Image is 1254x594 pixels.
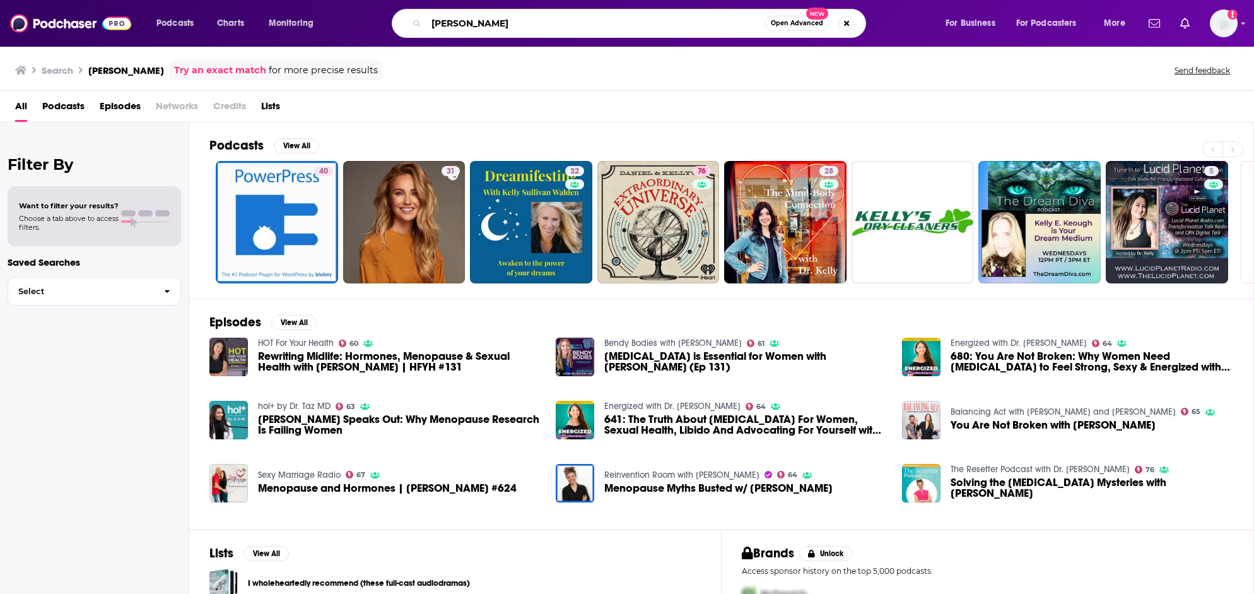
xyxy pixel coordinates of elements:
span: 60 [349,341,358,347]
button: open menu [148,13,210,33]
a: 63 [336,403,356,410]
span: 31 [447,165,455,178]
img: User Profile [1210,9,1238,37]
span: 40 [319,165,328,178]
span: New [806,8,829,20]
a: 40 [216,161,338,283]
span: For Business [946,15,995,32]
a: 641: The Truth About Testosterone For Women, Sexual Health, Libido And Advocating For Yourself wi... [556,401,594,439]
a: 76 [1135,466,1155,473]
span: You Are Not Broken with [PERSON_NAME] [951,420,1156,431]
a: 5 [1106,161,1228,283]
span: Select [8,287,154,295]
span: Menopause Myths Busted w/ [PERSON_NAME] [604,483,833,494]
a: Tamsen Fadal Speaks Out: Why Menopause Research Is Failing Women [209,401,248,439]
button: View All [271,315,317,330]
span: Charts [217,15,244,32]
a: You Are Not Broken with Dr. Kelly Casperson [951,420,1156,431]
a: 28 [819,166,838,176]
span: 65 [1192,409,1200,415]
svg: Add a profile image [1228,9,1238,20]
span: For Podcasters [1016,15,1077,32]
span: 680: You Are Not Broken: Why Women Need [MEDICAL_DATA] to Feel Strong, Sexy & Energized with [PER... [951,351,1233,372]
button: Show profile menu [1210,9,1238,37]
a: 5 [1204,166,1219,176]
button: View All [274,138,319,153]
span: Episodes [100,96,141,122]
img: You Are Not Broken with Dr. Kelly Casperson [902,401,940,439]
span: [MEDICAL_DATA] is Essential for Women with [PERSON_NAME] (Ep 131) [604,351,887,372]
span: 32 [570,165,579,178]
a: Tamsen Fadal Speaks Out: Why Menopause Research Is Failing Women [258,414,541,436]
span: 64 [756,404,766,410]
span: 61 [758,341,765,347]
span: Choose a tab above to access filters. [19,214,119,232]
span: 76 [1146,467,1154,473]
span: 28 [824,165,833,178]
span: 76 [698,165,706,178]
a: 32 [470,161,592,283]
a: Reinvention Room with Allison Hare [604,470,759,480]
a: Show notifications dropdown [1144,13,1165,34]
a: 64 [777,471,798,478]
span: [PERSON_NAME] Speaks Out: Why Menopause Research Is Failing Women [258,414,541,436]
a: Testosterone is Essential for Women with Dr. Kelly Casperson (Ep 131) [604,351,887,372]
span: Menopause and Hormones | [PERSON_NAME] #624 [258,483,517,494]
a: hol+ by Dr. Taz MD [258,401,331,412]
a: Lists [261,96,280,122]
img: Testosterone is Essential for Women with Dr. Kelly Casperson (Ep 131) [556,338,594,376]
a: Menopause Myths Busted w/ Dr. Kelly Casperson [604,483,833,494]
a: ListsView All [209,545,289,561]
span: 641: The Truth About [MEDICAL_DATA] For Women, Sexual Health, Libido And Advocating For Yourself ... [604,414,887,436]
button: open menu [260,13,330,33]
a: Energized with Dr. Mariza [951,338,1087,348]
a: Show notifications dropdown [1175,13,1195,34]
a: 64 [746,403,766,410]
a: 61 [747,340,765,347]
a: 28 [724,161,847,283]
span: Open Advanced [771,20,823,27]
span: More [1104,15,1125,32]
button: open menu [937,13,1011,33]
img: Menopause and Hormones | Dr Kelly Casperson #624 [209,464,248,502]
span: 5 [1209,165,1214,178]
a: PodcastsView All [209,138,319,153]
span: Credits [213,96,246,122]
span: 64 [788,472,797,478]
img: 680: You Are Not Broken: Why Women Need Testosterone to Feel Strong, Sexy & Energized with Dr. Ke... [902,338,940,376]
span: 64 [1103,341,1112,347]
img: Menopause Myths Busted w/ Dr. Kelly Casperson [556,464,594,502]
span: Monitoring [269,15,313,32]
a: 67 [346,471,366,478]
span: for more precise results [269,63,378,78]
a: Solving the Testosterone Mysteries with Dr. Kelly Casperson [951,477,1233,499]
a: Bendy Bodies with Dr. Linda Bluestein [604,338,742,348]
a: 31 [442,166,460,176]
span: 67 [356,472,365,478]
a: Rewriting Midlife: Hormones, Menopause & Sexual Health with Dr. Kelly Casperson | HFYH #131 [258,351,541,372]
span: Rewriting Midlife: Hormones, Menopause & Sexual Health with [PERSON_NAME] | HFYH #131 [258,351,541,372]
a: 32 [565,166,584,176]
a: I wholeheartedly recommend (these full-cast audiodramas) [248,576,470,590]
a: 65 [1181,408,1201,415]
img: Rewriting Midlife: Hormones, Menopause & Sexual Health with Dr. Kelly Casperson | HFYH #131 [209,338,248,376]
h2: Lists [209,545,233,561]
a: 31 [343,161,466,283]
button: open menu [1008,13,1095,33]
a: Podchaser - Follow, Share and Rate Podcasts [10,11,131,35]
h2: Filter By [8,155,181,174]
button: Select [8,277,181,306]
span: 63 [346,404,355,410]
a: Sexy Marriage Radio [258,470,341,480]
a: 680: You Are Not Broken: Why Women Need Testosterone to Feel Strong, Sexy & Energized with Dr. Ke... [951,351,1233,372]
span: Podcasts [156,15,194,32]
a: 40 [314,166,333,176]
a: EpisodesView All [209,314,317,330]
img: Solving the Testosterone Mysteries with Dr. Kelly Casperson [902,464,940,502]
a: 641: The Truth About Testosterone For Women, Sexual Health, Libido And Advocating For Yourself wi... [604,414,887,436]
